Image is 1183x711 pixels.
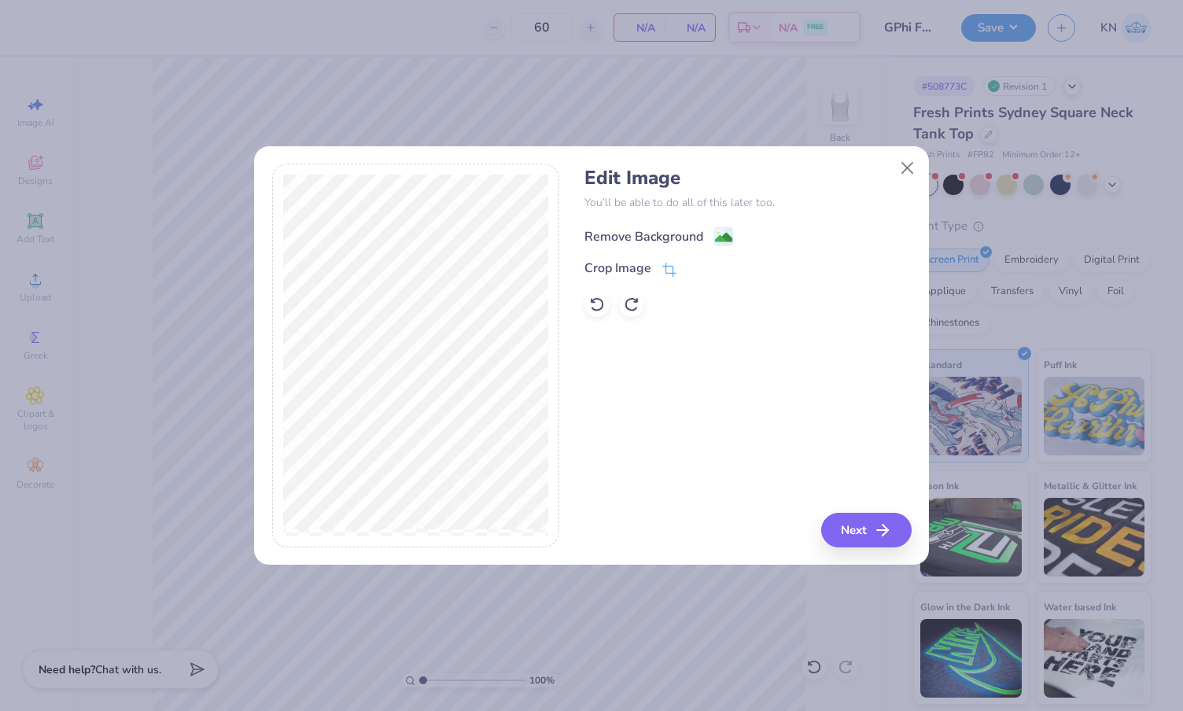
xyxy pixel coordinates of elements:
h4: Edit Image [584,167,911,190]
button: Close [893,153,923,182]
button: Next [821,513,912,547]
p: You’ll be able to do all of this later too. [584,194,911,211]
div: Remove Background [584,227,703,246]
div: Crop Image [584,259,651,278]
